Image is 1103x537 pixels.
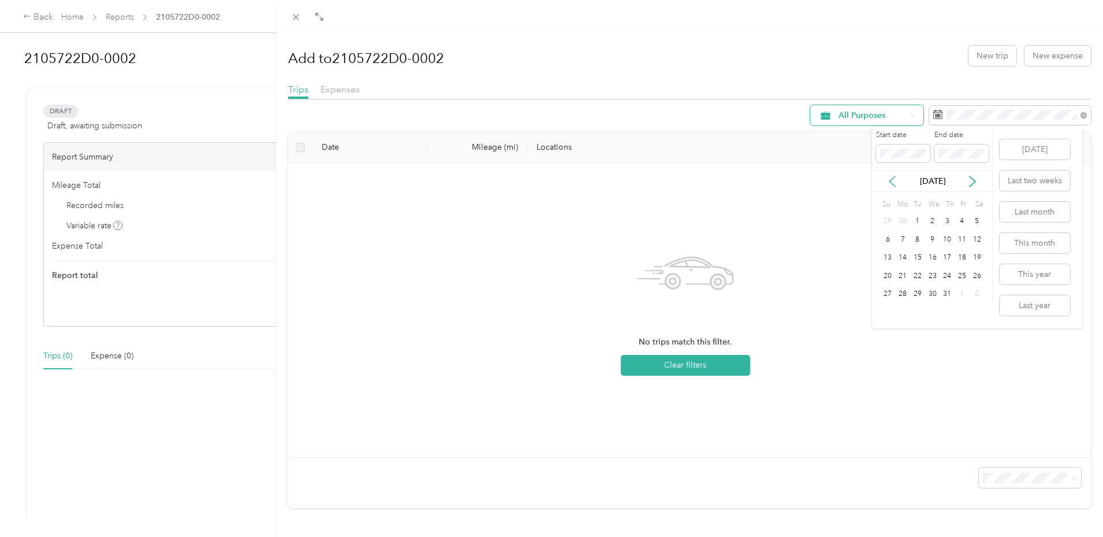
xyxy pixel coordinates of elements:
div: 30 [895,214,910,229]
div: 8 [910,232,925,247]
div: 5 [970,214,985,229]
div: 9 [925,232,940,247]
span: Expenses [321,84,360,95]
button: New expense [1024,46,1091,66]
button: New trip [968,46,1016,66]
div: 31 [940,287,955,302]
div: 10 [940,232,955,247]
th: Date [312,132,427,164]
div: Mo [895,196,908,212]
div: 11 [955,232,970,247]
h1: Add to 2105722D0-0002 [288,45,444,72]
div: Fr [959,196,970,212]
div: 25 [955,269,970,283]
div: 28 [895,287,910,302]
div: 1 [910,214,925,229]
span: No trips match this filter. [639,336,732,349]
div: Sa [974,196,985,212]
p: [DATE] [908,175,957,187]
div: 16 [925,251,940,265]
div: 15 [910,251,925,265]
div: 2 [925,214,940,229]
button: Last month [1000,202,1070,222]
div: 17 [940,251,955,265]
iframe: Everlance-gr Chat Button Frame [1038,472,1103,537]
div: 4 [955,214,970,229]
div: Tu [912,196,923,212]
div: Su [881,196,892,212]
button: Last two weeks [1000,171,1070,191]
button: Last year [1000,295,1070,316]
span: Trips [288,84,308,95]
span: All Purposes [839,112,906,120]
div: Th [944,196,955,212]
div: 22 [910,269,925,283]
div: 2 [970,287,985,302]
div: 7 [895,232,910,247]
div: 24 [940,269,955,283]
div: 21 [895,269,910,283]
div: 14 [895,251,910,265]
button: This month [1000,233,1070,253]
th: Mileage (mi) [427,132,527,164]
div: 29 [910,287,925,302]
div: 18 [955,251,970,265]
div: 6 [881,232,896,247]
th: Locations [527,132,878,164]
div: 23 [925,269,940,283]
label: Start date [876,130,930,140]
label: End date [934,130,989,140]
button: This year [1000,264,1070,284]
div: 30 [925,287,940,302]
div: 3 [940,214,955,229]
button: [DATE] [1000,139,1070,160]
button: Clear filters [621,355,750,376]
div: 12 [970,232,985,247]
div: 26 [970,269,985,283]
div: 1 [955,287,970,302]
div: 27 [881,287,896,302]
div: 20 [881,269,896,283]
div: We [927,196,940,212]
div: 13 [881,251,896,265]
div: 29 [881,214,896,229]
div: 19 [970,251,985,265]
